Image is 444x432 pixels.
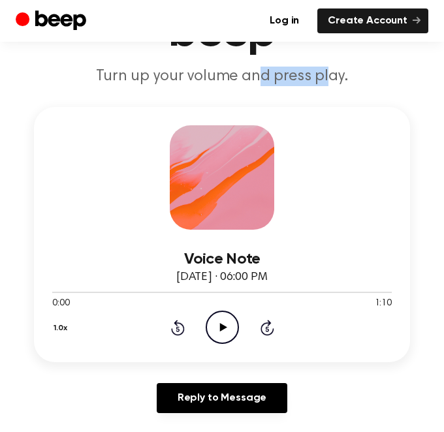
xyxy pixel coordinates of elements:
[52,251,392,268] h3: Voice Note
[375,297,392,311] span: 1:10
[176,271,268,283] span: [DATE] · 06:00 PM
[16,8,89,34] a: Beep
[16,67,428,86] p: Turn up your volume and press play.
[157,383,287,413] a: Reply to Message
[317,8,428,33] a: Create Account
[52,317,72,339] button: 1.0x
[52,297,69,311] span: 0:00
[259,8,309,33] a: Log in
